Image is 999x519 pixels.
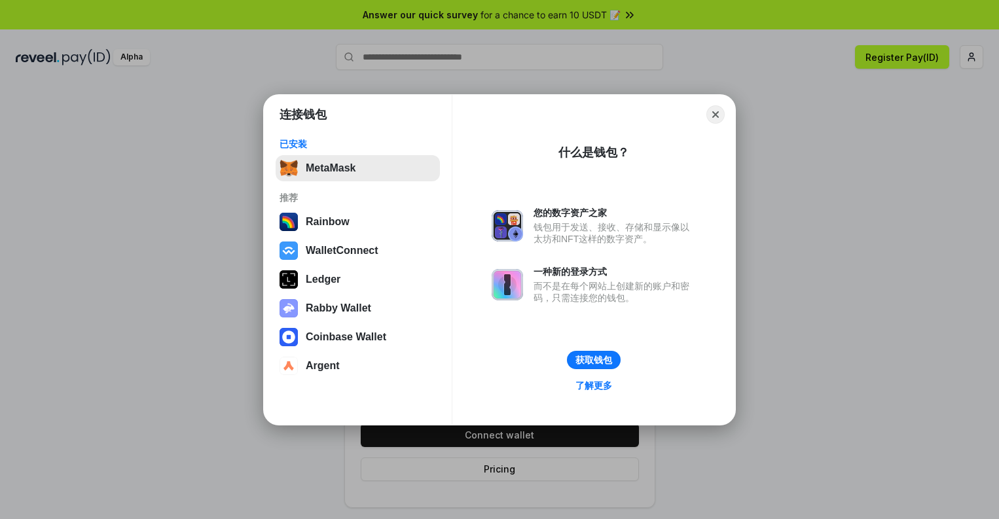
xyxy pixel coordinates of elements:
div: 已安装 [280,138,436,150]
img: svg+xml,%3Csvg%20width%3D%22120%22%20height%3D%22120%22%20viewBox%3D%220%200%20120%20120%22%20fil... [280,213,298,231]
div: Ledger [306,274,340,285]
div: 您的数字资产之家 [534,207,696,219]
div: Coinbase Wallet [306,331,386,343]
a: 了解更多 [568,377,620,394]
button: Coinbase Wallet [276,324,440,350]
h1: 连接钱包 [280,107,327,122]
div: 什么是钱包？ [558,145,629,160]
div: 推荐 [280,192,436,204]
div: 一种新的登录方式 [534,266,696,277]
div: WalletConnect [306,245,378,257]
img: svg+xml,%3Csvg%20xmlns%3D%22http%3A%2F%2Fwww.w3.org%2F2000%2Fsvg%22%20fill%3D%22none%22%20viewBox... [280,299,298,317]
button: MetaMask [276,155,440,181]
div: Rainbow [306,216,350,228]
button: Argent [276,353,440,379]
button: 获取钱包 [567,351,621,369]
button: Rainbow [276,209,440,235]
button: WalletConnect [276,238,440,264]
button: Ledger [276,266,440,293]
div: 获取钱包 [575,354,612,366]
div: 了解更多 [575,380,612,391]
img: svg+xml,%3Csvg%20xmlns%3D%22http%3A%2F%2Fwww.w3.org%2F2000%2Fsvg%22%20fill%3D%22none%22%20viewBox... [492,269,523,300]
div: MetaMask [306,162,355,174]
img: svg+xml,%3Csvg%20width%3D%2228%22%20height%3D%2228%22%20viewBox%3D%220%200%2028%2028%22%20fill%3D... [280,328,298,346]
button: Rabby Wallet [276,295,440,321]
div: Argent [306,360,340,372]
div: 钱包用于发送、接收、存储和显示像以太坊和NFT这样的数字资产。 [534,221,696,245]
div: 而不是在每个网站上创建新的账户和密码，只需连接您的钱包。 [534,280,696,304]
img: svg+xml,%3Csvg%20width%3D%2228%22%20height%3D%2228%22%20viewBox%3D%220%200%2028%2028%22%20fill%3D... [280,242,298,260]
img: svg+xml,%3Csvg%20fill%3D%22none%22%20height%3D%2233%22%20viewBox%3D%220%200%2035%2033%22%20width%... [280,159,298,177]
button: Close [706,105,725,124]
img: svg+xml,%3Csvg%20xmlns%3D%22http%3A%2F%2Fwww.w3.org%2F2000%2Fsvg%22%20fill%3D%22none%22%20viewBox... [492,210,523,242]
img: svg+xml,%3Csvg%20width%3D%2228%22%20height%3D%2228%22%20viewBox%3D%220%200%2028%2028%22%20fill%3D... [280,357,298,375]
div: Rabby Wallet [306,302,371,314]
img: svg+xml,%3Csvg%20xmlns%3D%22http%3A%2F%2Fwww.w3.org%2F2000%2Fsvg%22%20width%3D%2228%22%20height%3... [280,270,298,289]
